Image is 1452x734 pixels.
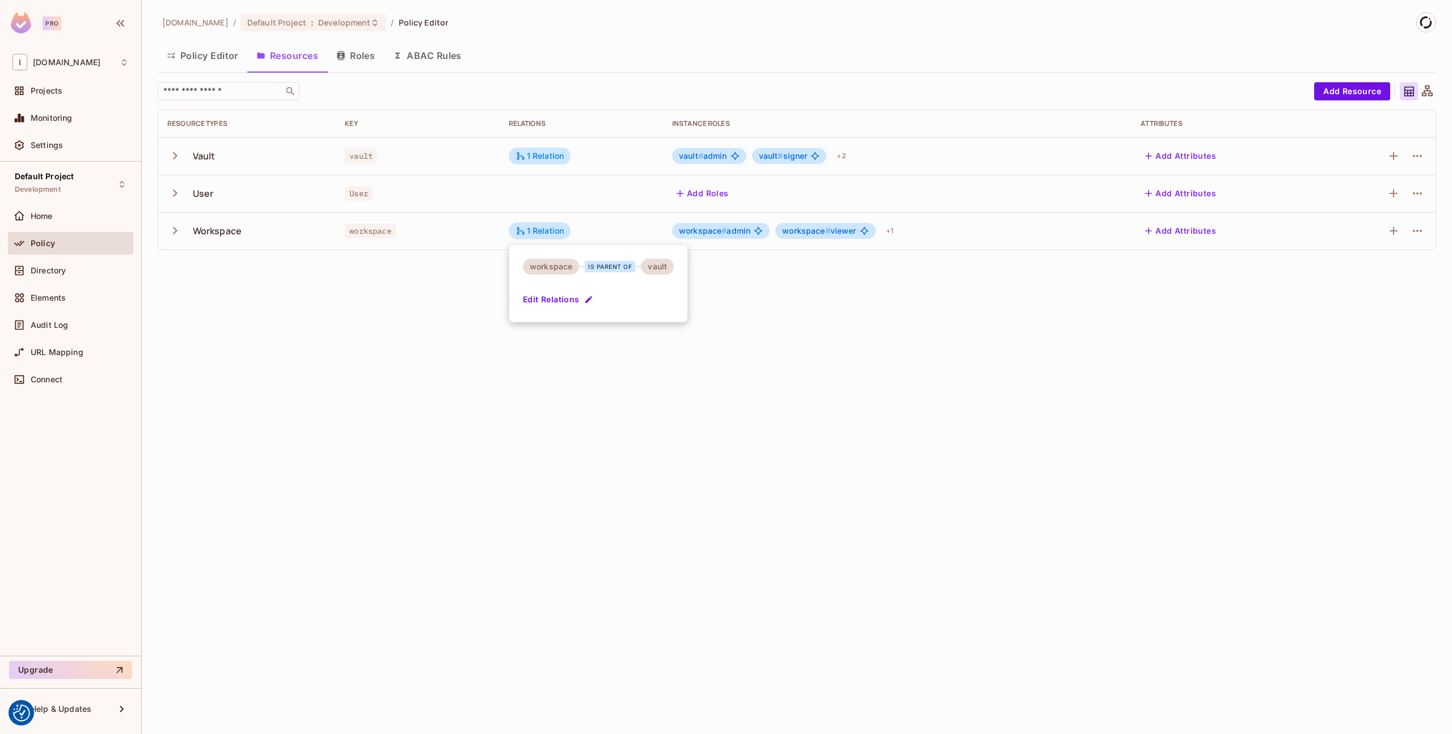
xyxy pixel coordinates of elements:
[641,259,674,275] div: vault
[523,290,596,309] button: Edit Relations
[585,261,635,272] div: is parent of
[523,259,579,275] div: workspace
[13,705,30,722] button: Consent Preferences
[13,705,30,722] img: Revisit consent button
